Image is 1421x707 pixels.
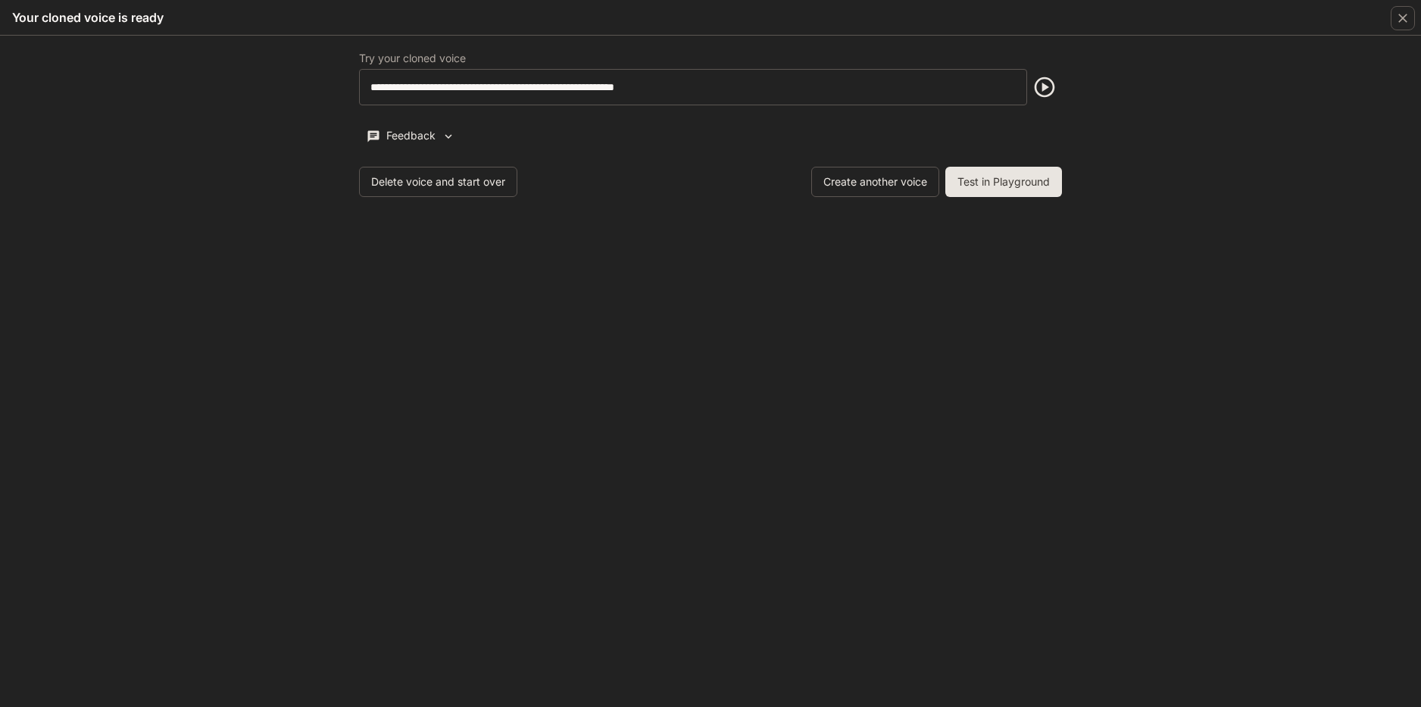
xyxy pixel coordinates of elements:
[359,124,462,149] button: Feedback
[359,167,517,197] button: Delete voice and start over
[359,53,466,64] p: Try your cloned voice
[12,9,164,26] h5: Your cloned voice is ready
[945,167,1062,197] button: Test in Playground
[811,167,939,197] button: Create another voice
